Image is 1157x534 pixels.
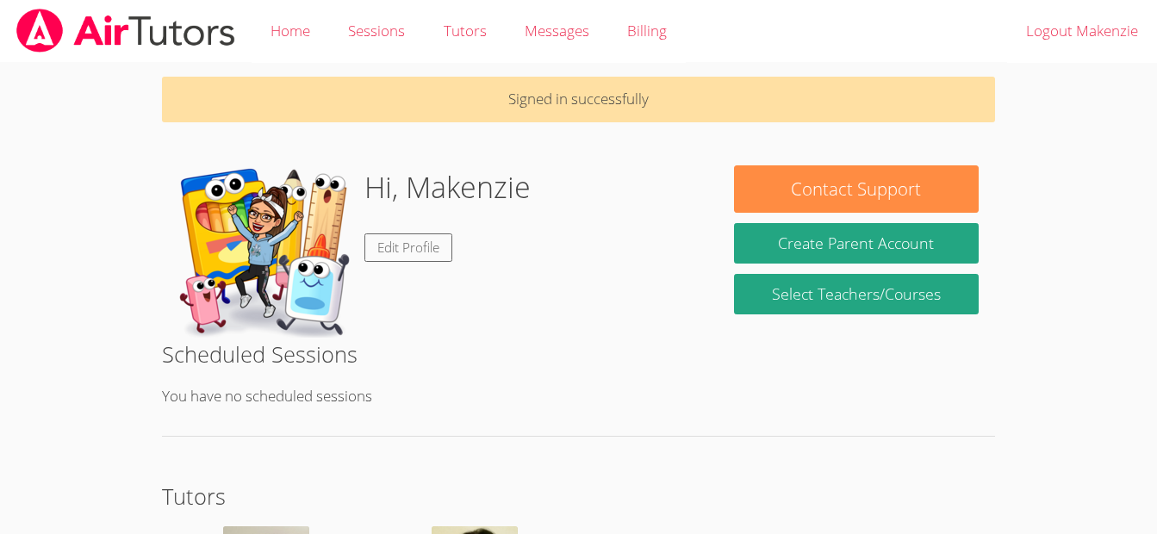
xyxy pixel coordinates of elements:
span: Messages [525,21,589,40]
p: You have no scheduled sessions [162,384,995,409]
a: Edit Profile [364,233,452,262]
a: Select Teachers/Courses [734,274,979,314]
img: school%20buddies.png [178,165,351,338]
h1: Hi, Makenzie [364,165,531,209]
button: Contact Support [734,165,979,213]
h2: Tutors [162,480,995,512]
h2: Scheduled Sessions [162,338,995,370]
button: Create Parent Account [734,223,979,264]
img: airtutors_banner-c4298cdbf04f3fff15de1276eac7730deb9818008684d7c2e4769d2f7ddbe033.png [15,9,237,53]
p: Signed in successfully [162,77,995,122]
